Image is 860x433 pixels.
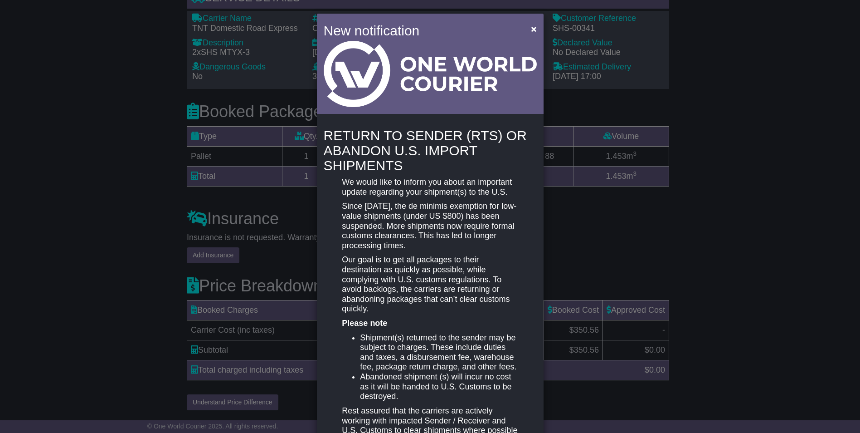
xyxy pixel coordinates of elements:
img: Light [324,41,537,107]
h4: RETURN TO SENDER (RTS) OR ABANDON U.S. IMPORT SHIPMENTS [324,128,537,173]
p: We would like to inform you about an important update regarding your shipment(s) to the U.S. [342,177,518,197]
li: Shipment(s) returned to the sender may be subject to charges. These include duties and taxes, a d... [360,333,518,372]
span: × [531,24,536,34]
button: Close [526,20,541,38]
li: Abandoned shipment (s) will incur no cost as it will be handed to U.S. Customs to be destroyed. [360,372,518,402]
p: Our goal is to get all packages to their destination as quickly as possible, while complying with... [342,255,518,314]
h4: New notification [324,20,518,41]
strong: Please note [342,319,387,328]
p: Since [DATE], the de minimis exemption for low-value shipments (under US $800) has been suspended... [342,202,518,251]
